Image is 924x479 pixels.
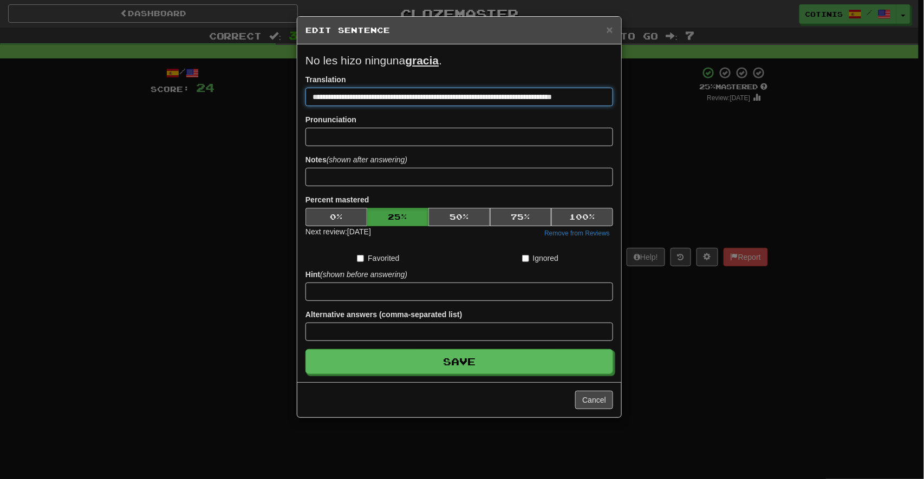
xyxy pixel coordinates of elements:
button: Cancel [575,391,613,409]
label: Alternative answers (comma-separated list) [305,309,462,320]
button: Remove from Reviews [541,227,613,239]
label: Favorited [357,253,399,264]
h5: Edit Sentence [305,25,613,36]
div: Percent mastered [305,208,613,226]
button: 25% [367,208,429,226]
u: gracia [405,54,439,67]
label: Pronunciation [305,114,356,125]
label: Translation [305,74,346,85]
input: Favorited [357,255,364,262]
div: Next review: [DATE] [305,226,371,239]
p: No les hizo ninguna . [305,53,613,69]
em: (shown after answering) [327,155,407,164]
button: 0% [305,208,367,226]
input: Ignored [522,255,529,262]
button: Save [305,349,613,374]
span: × [607,23,613,36]
button: Close [607,24,613,35]
button: 75% [490,208,552,226]
button: 100% [551,208,613,226]
label: Notes [305,154,407,165]
label: Ignored [522,253,558,264]
label: Hint [305,269,407,280]
em: (shown before answering) [320,270,407,279]
button: 50% [428,208,490,226]
label: Percent mastered [305,194,369,205]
